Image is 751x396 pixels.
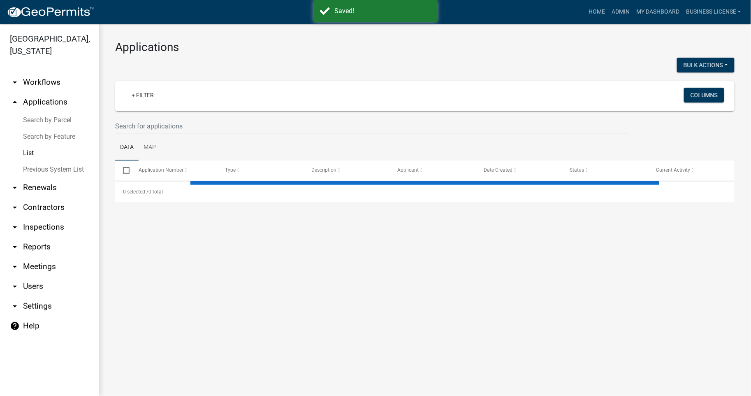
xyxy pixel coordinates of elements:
[677,58,735,72] button: Bulk Actions
[633,4,683,20] a: My Dashboard
[562,161,649,180] datatable-header-cell: Status
[304,161,390,180] datatable-header-cell: Description
[115,135,139,161] a: Data
[123,189,148,195] span: 0 selected /
[10,97,20,107] i: arrow_drop_up
[311,167,336,173] span: Description
[10,321,20,331] i: help
[125,88,160,102] a: + Filter
[683,4,744,20] a: BUSINESS LICENSE
[115,182,735,202] div: 0 total
[476,161,562,180] datatable-header-cell: Date Created
[139,167,184,173] span: Application Number
[10,282,20,291] i: arrow_drop_down
[684,88,724,102] button: Columns
[225,167,236,173] span: Type
[115,118,629,135] input: Search for applications
[115,40,735,54] h3: Applications
[10,242,20,252] i: arrow_drop_down
[10,301,20,311] i: arrow_drop_down
[585,4,608,20] a: Home
[389,161,476,180] datatable-header-cell: Applicant
[115,161,131,180] datatable-header-cell: Select
[139,135,161,161] a: Map
[570,167,584,173] span: Status
[10,77,20,87] i: arrow_drop_down
[656,167,691,173] span: Current Activity
[648,161,735,180] datatable-header-cell: Current Activity
[10,262,20,272] i: arrow_drop_down
[10,203,20,212] i: arrow_drop_down
[484,167,512,173] span: Date Created
[10,222,20,232] i: arrow_drop_down
[131,161,217,180] datatable-header-cell: Application Number
[217,161,304,180] datatable-header-cell: Type
[398,167,419,173] span: Applicant
[10,183,20,193] i: arrow_drop_down
[334,6,431,16] div: Saved!
[608,4,633,20] a: Admin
